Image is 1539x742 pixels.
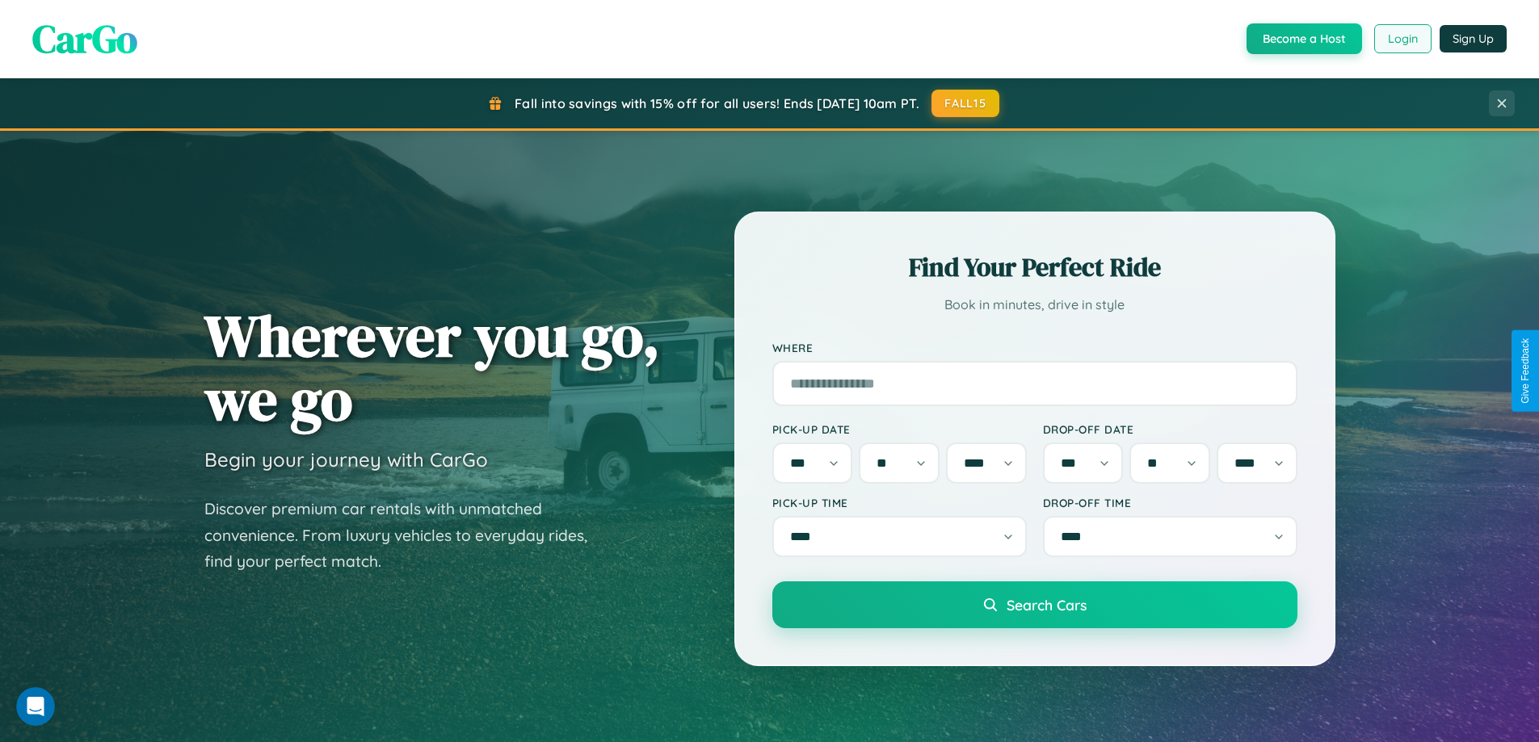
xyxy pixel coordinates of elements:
div: Give Feedback [1520,338,1531,404]
button: Login [1374,24,1432,53]
h1: Wherever you go, we go [204,304,660,431]
span: Search Cars [1007,596,1087,614]
p: Book in minutes, drive in style [772,293,1297,317]
h3: Begin your journey with CarGo [204,447,488,472]
button: Search Cars [772,581,1297,628]
span: Fall into savings with 15% off for all users! Ends [DATE] 10am PT. [515,95,919,111]
label: Drop-off Time [1043,496,1297,509]
span: CarGo [32,12,137,65]
p: Discover premium car rentals with unmatched convenience. From luxury vehicles to everyday rides, ... [204,496,608,575]
button: FALL15 [931,90,999,117]
label: Pick-up Date [772,422,1027,436]
label: Where [772,341,1297,354]
h2: Find Your Perfect Ride [772,249,1297,285]
button: Become a Host [1247,23,1362,54]
iframe: Intercom live chat [16,687,55,726]
label: Pick-up Time [772,496,1027,509]
label: Drop-off Date [1043,422,1297,436]
button: Sign Up [1440,25,1507,52]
